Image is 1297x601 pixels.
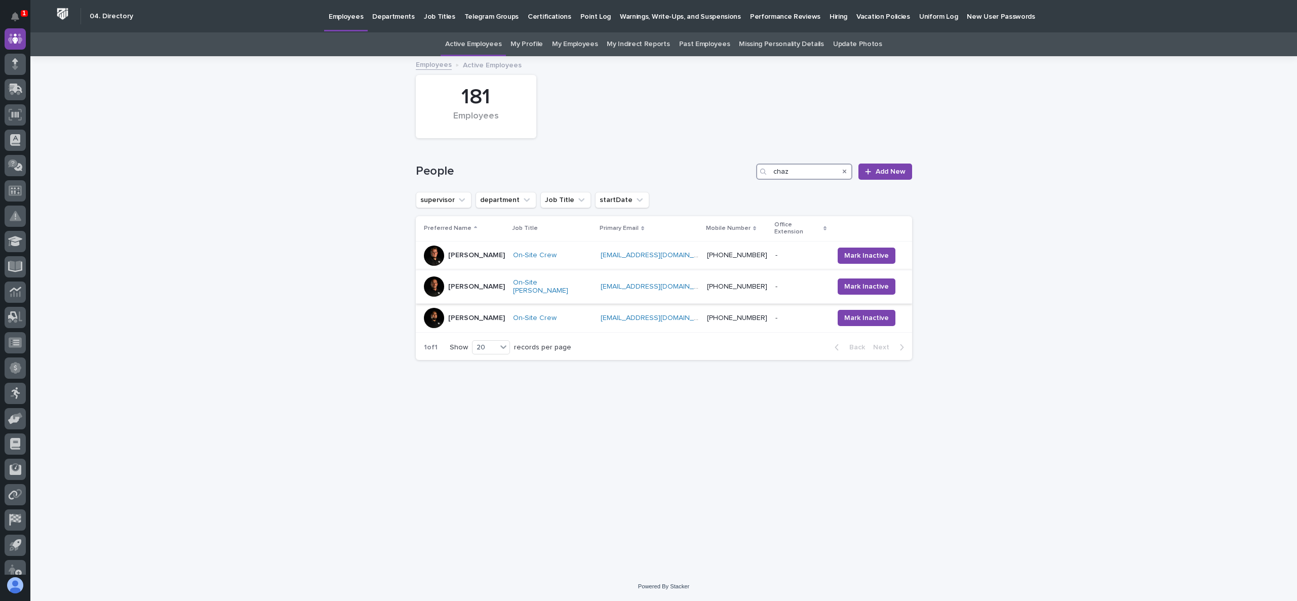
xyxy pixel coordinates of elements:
[416,270,912,304] tr: [PERSON_NAME]On-Site [PERSON_NAME] [EMAIL_ADDRESS][DOMAIN_NAME] [PHONE_NUMBER]-- Mark Inactive
[476,192,536,208] button: department
[540,192,591,208] button: Job Title
[416,335,446,360] p: 1 of 1
[416,241,912,270] tr: [PERSON_NAME]On-Site Crew [EMAIL_ADDRESS][DOMAIN_NAME] [PHONE_NUMBER]-- Mark Inactive
[416,192,471,208] button: supervisor
[707,252,767,259] a: [PHONE_NUMBER]
[433,85,519,110] div: 181
[448,251,505,260] p: [PERSON_NAME]
[424,223,471,234] p: Preferred Name
[513,314,557,323] a: On-Site Crew
[774,219,821,238] p: Office Extension
[679,32,730,56] a: Past Employees
[601,314,715,322] a: [EMAIL_ADDRESS][DOMAIN_NAME]
[844,251,889,261] span: Mark Inactive
[707,314,767,322] a: [PHONE_NUMBER]
[433,111,519,132] div: Employees
[601,252,715,259] a: [EMAIL_ADDRESS][DOMAIN_NAME]
[90,12,133,21] h2: 04. Directory
[473,342,497,353] div: 20
[513,278,593,296] a: On-Site [PERSON_NAME]
[827,343,869,352] button: Back
[13,12,26,28] div: Notifications1
[838,248,895,264] button: Mark Inactive
[600,223,639,234] p: Primary Email
[756,164,852,180] input: Search
[775,249,779,260] p: -
[775,312,779,323] p: -
[873,344,895,351] span: Next
[706,223,751,234] p: Mobile Number
[448,314,505,323] p: [PERSON_NAME]
[416,58,452,70] a: Employees
[595,192,649,208] button: startDate
[5,575,26,596] button: users-avatar
[416,164,753,179] h1: People
[552,32,598,56] a: My Employees
[858,164,912,180] a: Add New
[838,278,895,295] button: Mark Inactive
[607,32,670,56] a: My Indirect Reports
[510,32,543,56] a: My Profile
[838,310,895,326] button: Mark Inactive
[833,32,882,56] a: Update Photos
[707,283,767,290] a: [PHONE_NUMBER]
[844,313,889,323] span: Mark Inactive
[514,343,571,352] p: records per page
[843,344,865,351] span: Back
[448,283,505,291] p: [PERSON_NAME]
[416,304,912,333] tr: [PERSON_NAME]On-Site Crew [EMAIL_ADDRESS][DOMAIN_NAME] [PHONE_NUMBER]-- Mark Inactive
[512,223,538,234] p: Job Title
[638,583,689,589] a: Powered By Stacker
[775,281,779,291] p: -
[445,32,501,56] a: Active Employees
[22,10,26,17] p: 1
[53,5,72,23] img: Workspace Logo
[450,343,468,352] p: Show
[463,59,522,70] p: Active Employees
[876,168,906,175] span: Add New
[513,251,557,260] a: On-Site Crew
[869,343,912,352] button: Next
[844,282,889,292] span: Mark Inactive
[601,283,715,290] a: [EMAIL_ADDRESS][DOMAIN_NAME]
[739,32,824,56] a: Missing Personality Details
[5,6,26,27] button: Notifications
